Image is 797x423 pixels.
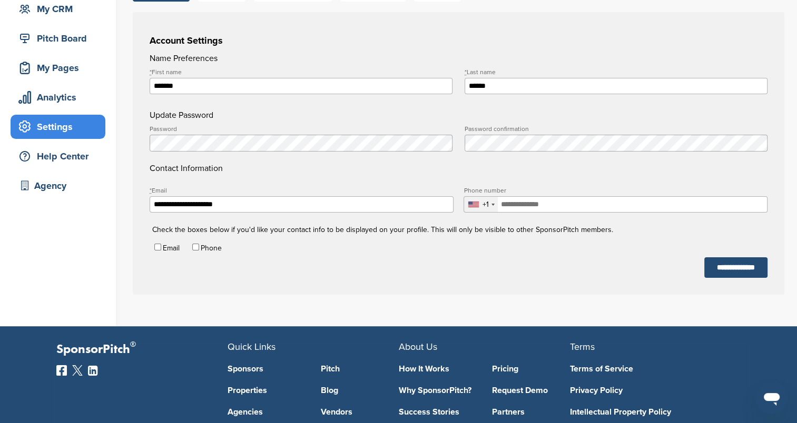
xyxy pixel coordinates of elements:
label: Last name [465,69,768,75]
a: Help Center [11,144,105,168]
span: ® [130,338,136,351]
img: Facebook [56,365,67,376]
label: Email [163,244,180,253]
label: Phone number [464,187,767,194]
iframe: Button to launch messaging window [755,381,789,415]
label: Password confirmation [465,126,768,132]
label: First name [150,69,452,75]
a: Vendors [321,408,399,416]
span: About Us [399,341,437,352]
label: Phone [201,244,222,253]
label: Password [150,126,452,132]
a: Settings [11,115,105,139]
a: Agency [11,174,105,198]
a: Sponsors [228,365,306,373]
div: Selected country [464,197,498,212]
div: Help Center [16,147,105,166]
abbr: required [150,187,152,194]
a: Success Stories [399,408,477,416]
h4: Name Preferences [150,52,768,65]
div: Settings [16,117,105,136]
a: Pitch [321,365,399,373]
h3: Account Settings [150,33,768,48]
abbr: required [465,68,467,76]
a: Analytics [11,85,105,109]
h4: Update Password [150,109,768,122]
abbr: required [150,68,152,76]
span: Quick Links [228,341,275,352]
a: Pitch Board [11,26,105,51]
div: Pitch Board [16,29,105,48]
a: Terms of Service [570,365,725,373]
a: Why SponsorPitch? [399,386,477,395]
p: SponsorPitch [56,342,228,357]
h4: Contact Information [150,126,768,175]
a: Request Demo [492,386,570,395]
a: Intellectual Property Policy [570,408,725,416]
a: Blog [321,386,399,395]
div: Agency [16,176,105,195]
a: My Pages [11,56,105,80]
a: Privacy Policy [570,386,725,395]
a: Partners [492,408,570,416]
div: My Pages [16,58,105,77]
img: Twitter [72,365,83,376]
span: Terms [570,341,595,352]
div: Analytics [16,88,105,107]
label: Email [150,187,453,194]
div: +1 [482,201,488,208]
a: Pricing [492,365,570,373]
a: How It Works [399,365,477,373]
a: Properties [228,386,306,395]
a: Agencies [228,408,306,416]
